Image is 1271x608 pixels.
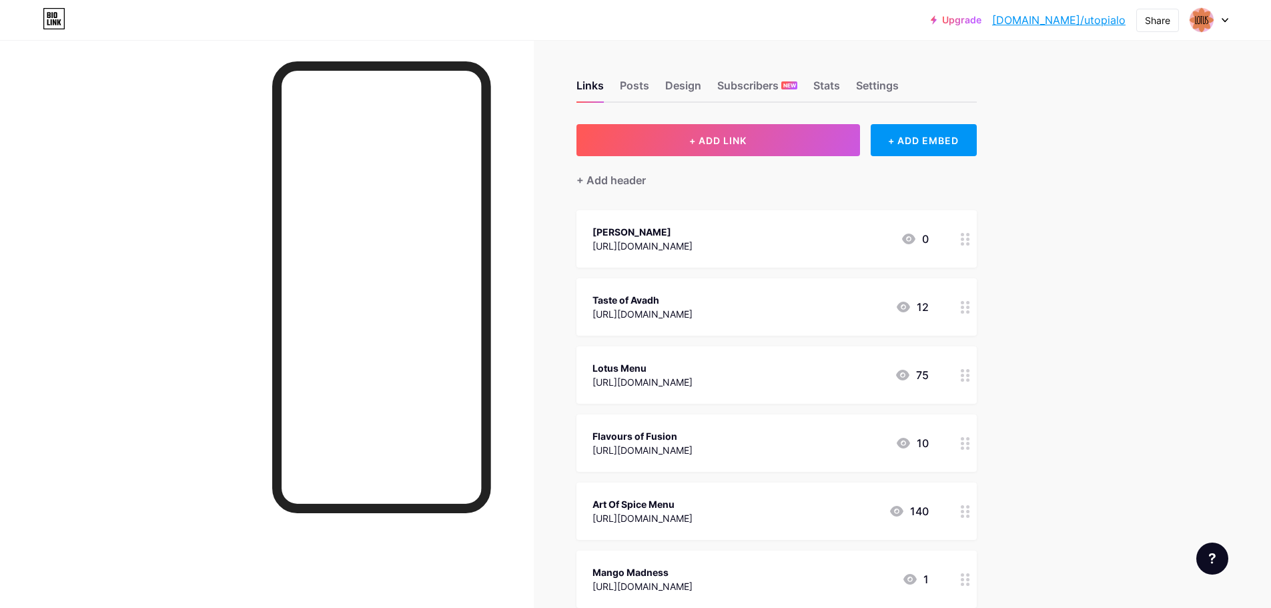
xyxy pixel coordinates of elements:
div: Stats [813,77,840,101]
div: + Add header [576,172,646,188]
div: 75 [895,367,929,383]
span: + ADD LINK [689,135,747,146]
div: 140 [889,503,929,519]
div: Art Of Spice Menu [592,497,693,511]
div: [URL][DOMAIN_NAME] [592,375,693,389]
a: [DOMAIN_NAME]/utopialo [992,12,1126,28]
div: [URL][DOMAIN_NAME] [592,239,693,253]
div: [URL][DOMAIN_NAME] [592,579,693,593]
div: 1 [902,571,929,587]
a: Upgrade [931,15,981,25]
div: Mango Madness [592,565,693,579]
span: NEW [783,81,796,89]
div: [URL][DOMAIN_NAME] [592,511,693,525]
div: Share [1145,13,1170,27]
div: Links [576,77,604,101]
div: Flavours of Fusion [592,429,693,443]
div: Subscribers [717,77,797,101]
div: Settings [856,77,899,101]
div: Design [665,77,701,101]
div: Posts [620,77,649,101]
img: Utopia Lotus Vapi [1189,7,1214,33]
div: Taste of Avadh [592,293,693,307]
div: 12 [895,299,929,315]
div: Lotus Menu [592,361,693,375]
div: + ADD EMBED [871,124,977,156]
div: [URL][DOMAIN_NAME] [592,443,693,457]
div: [URL][DOMAIN_NAME] [592,307,693,321]
div: 10 [895,435,929,451]
div: [PERSON_NAME] [592,225,693,239]
div: 0 [901,231,929,247]
button: + ADD LINK [576,124,860,156]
